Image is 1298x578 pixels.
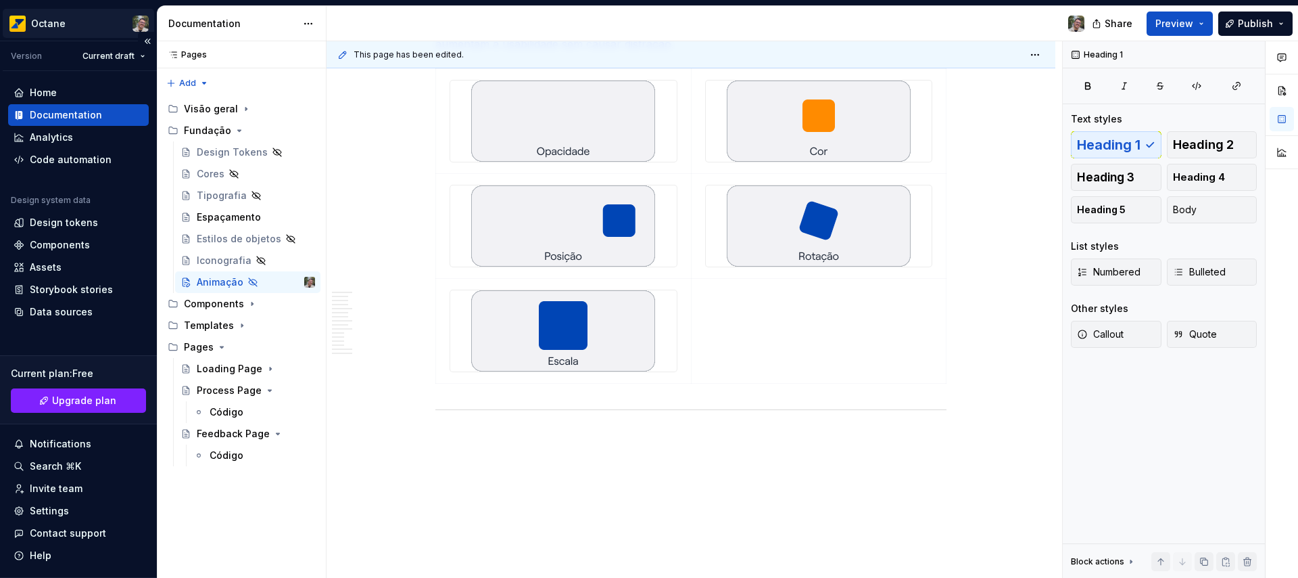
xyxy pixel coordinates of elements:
[304,277,315,288] img: Tiago
[471,185,655,267] img: a9ff043b-d2b8-480a-a3a5-fd800e491093.gif
[3,9,154,38] button: OctaneTiago
[471,290,655,372] img: 51d03b41-2821-46ab-9b14-aa188582c83d.gif
[354,49,464,60] span: This page has been edited.
[184,102,238,116] div: Visão geral
[8,257,149,278] a: Assets
[175,380,320,401] a: Process Page
[197,362,262,376] div: Loading Page
[1173,328,1217,341] span: Quote
[184,340,214,354] div: Pages
[179,78,196,89] span: Add
[210,405,243,419] div: Código
[175,228,320,250] a: Estilos de objetos
[210,449,243,462] div: Código
[1077,171,1134,184] span: Heading 3
[30,108,102,122] div: Documentation
[162,98,320,466] div: Page tree
[1147,12,1213,36] button: Preview
[1071,240,1119,253] div: List styles
[162,49,207,60] div: Pages
[30,238,90,252] div: Components
[1173,171,1225,184] span: Heading 4
[30,527,106,540] div: Contact support
[175,358,320,380] a: Loading Page
[1068,16,1084,32] img: Tiago
[138,32,157,51] button: Collapse sidebar
[197,384,262,397] div: Process Page
[727,185,911,267] img: b81ba0ae-740f-4b0e-aa86-853f6a0aa8dd.gif
[1167,321,1257,348] button: Quote
[11,367,146,380] div: Current plan : Free
[8,127,149,148] a: Analytics
[8,545,149,566] button: Help
[30,549,51,562] div: Help
[175,271,320,293] a: AnimaçãoTiago
[1071,259,1161,286] button: Numbered
[197,146,268,159] div: Design Tokens
[31,17,66,30] div: Octane
[8,104,149,126] a: Documentation
[30,283,113,296] div: Storybook stories
[1167,196,1257,223] button: Body
[30,482,82,495] div: Invite team
[30,261,62,274] div: Assets
[197,275,243,289] div: Animação
[52,394,116,407] span: Upgrade plan
[8,212,149,234] a: Design tokens
[8,523,149,544] button: Contact support
[1167,131,1257,158] button: Heading 2
[11,51,42,62] div: Version
[188,445,320,466] a: Código
[8,279,149,301] a: Storybook stories
[1077,203,1126,217] span: Heading 5
[197,427,270,441] div: Feedback Page
[8,478,149,499] a: Invite team
[184,124,231,137] div: Fundação
[197,189,247,202] div: Tipografia
[9,16,26,32] img: e8093afa-4b23-4413-bf51-00cde92dbd3f.png
[162,336,320,358] div: Pages
[197,167,224,181] div: Cores
[175,185,320,206] a: Tipografia
[1155,17,1193,30] span: Preview
[8,82,149,104] a: Home
[8,301,149,323] a: Data sources
[8,234,149,256] a: Components
[1167,259,1257,286] button: Bulleted
[1238,17,1273,30] span: Publish
[1071,112,1122,126] div: Text styles
[30,437,91,451] div: Notifications
[8,500,149,522] a: Settings
[162,315,320,336] div: Templates
[162,98,320,120] div: Visão geral
[30,153,112,166] div: Code automation
[30,460,81,473] div: Search ⌘K
[8,149,149,171] a: Code automation
[30,305,93,319] div: Data sources
[162,74,213,93] button: Add
[1071,302,1128,315] div: Other styles
[30,216,98,229] div: Design tokens
[82,51,135,62] span: Current draft
[11,388,146,413] a: Upgrade plan
[197,210,261,224] div: Espaçamento
[175,250,320,271] a: Iconografia
[30,86,57,99] div: Home
[8,455,149,477] button: Search ⌘K
[1173,265,1226,279] span: Bulleted
[727,81,911,162] img: 9171bcae-2112-4533-baf5-92b14d3722db.gif
[1167,164,1257,191] button: Heading 4
[76,47,151,66] button: Current draft
[162,120,320,141] div: Fundação
[1077,328,1124,341] span: Callout
[1071,556,1124,567] div: Block actions
[197,254,251,267] div: Iconografia
[133,16,149,32] img: Tiago
[188,401,320,423] a: Código
[1105,17,1132,30] span: Share
[175,423,320,445] a: Feedback Page
[30,504,69,518] div: Settings
[1071,321,1161,348] button: Callout
[175,206,320,228] a: Espaçamento
[1173,203,1197,217] span: Body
